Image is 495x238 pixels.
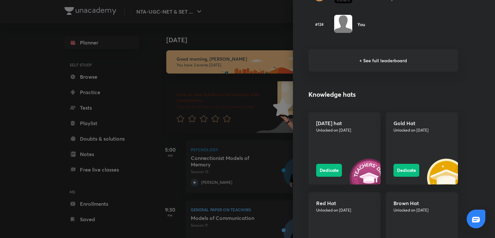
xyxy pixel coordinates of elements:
[427,159,466,197] img: Gold Hat
[316,207,373,213] p: Unlocked on [DATE]
[393,164,419,177] button: Dedicate
[334,15,352,33] img: Avatar
[316,127,373,133] p: Unlocked on [DATE]
[357,21,365,28] h6: You
[308,21,330,27] h6: #124
[308,90,458,99] h4: Knowledge hats
[316,164,342,177] button: Dedicate
[316,200,373,206] h5: Red Hat
[308,49,458,72] h6: + See full leaderboard
[393,207,450,213] p: Unlocked on [DATE]
[393,200,450,206] h5: Brown Hat
[316,120,373,126] h5: [DATE] hat
[393,127,450,133] p: Unlocked on [DATE]
[350,159,388,197] img: Teachers' Day hat
[393,120,450,126] h5: Gold Hat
